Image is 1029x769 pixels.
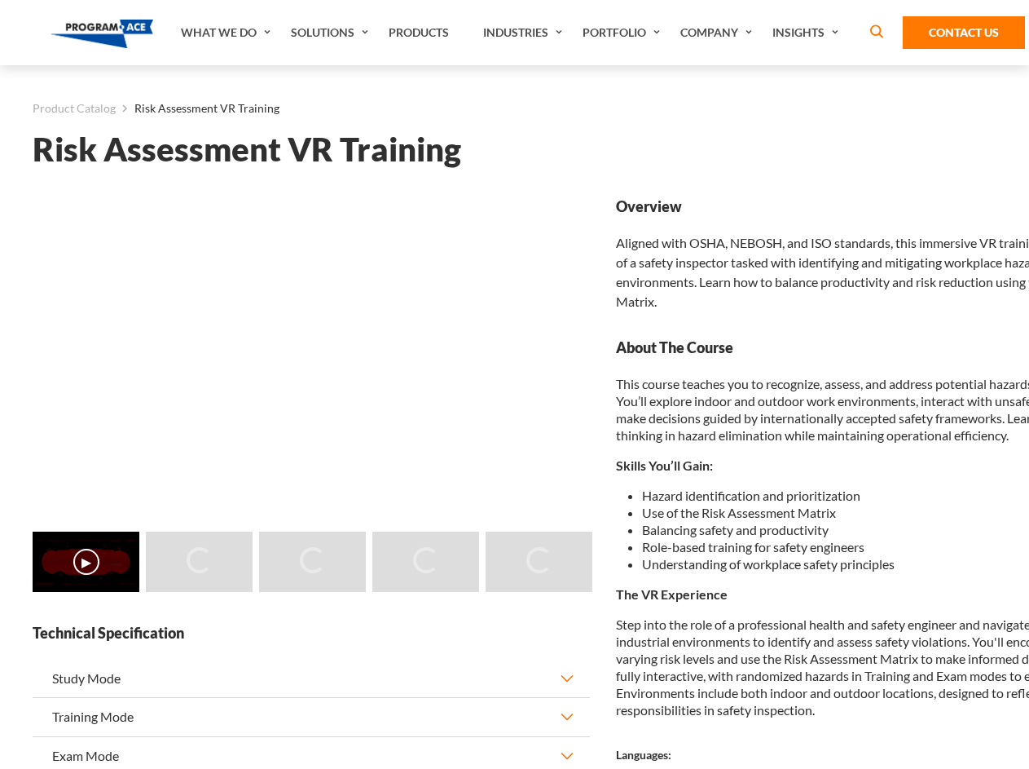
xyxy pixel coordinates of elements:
[33,532,139,592] img: Risk Assessment VR Training - Video 0
[51,20,154,48] img: Program-Ace
[73,549,99,575] button: ▶
[33,698,590,736] button: Training Mode
[33,197,590,510] iframe: Risk Assessment VR Training - Video 0
[616,748,671,762] strong: Languages:
[903,16,1025,49] a: Contact Us
[116,98,279,119] li: Risk Assessment VR Training
[33,98,116,119] a: Product Catalog
[33,660,590,697] button: Study Mode
[33,623,590,643] strong: Technical Specification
